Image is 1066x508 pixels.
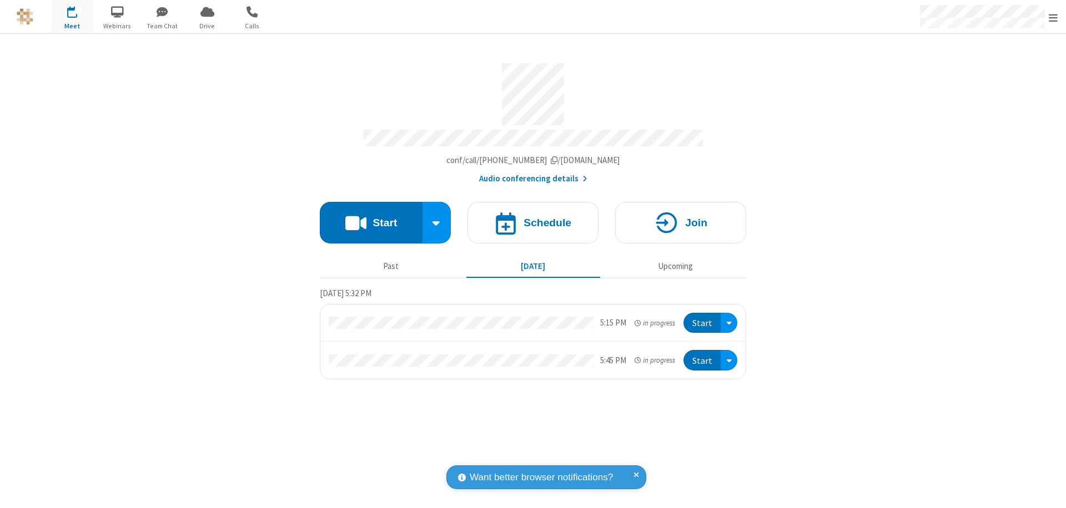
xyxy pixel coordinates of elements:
[1038,479,1058,500] iframe: Chat
[423,202,451,243] div: Start conference options
[446,154,620,167] button: Copy my meeting room linkCopy my meeting room link
[683,350,721,370] button: Start
[75,6,82,14] div: 2
[142,21,183,31] span: Team Chat
[524,217,571,228] h4: Schedule
[466,256,600,277] button: [DATE]
[635,318,675,328] em: in progress
[17,8,33,25] img: QA Selenium DO NOT DELETE OR CHANGE
[187,21,228,31] span: Drive
[635,355,675,365] em: in progress
[467,202,599,243] button: Schedule
[685,217,707,228] h4: Join
[479,172,587,185] button: Audio conferencing details
[320,288,371,298] span: [DATE] 5:32 PM
[721,350,737,370] div: Open menu
[324,256,458,277] button: Past
[52,21,93,31] span: Meet
[97,21,138,31] span: Webinars
[232,21,273,31] span: Calls
[609,256,742,277] button: Upcoming
[683,313,721,333] button: Start
[600,354,626,367] div: 5:45 PM
[615,202,746,243] button: Join
[320,287,746,379] section: Today's Meetings
[320,202,423,243] button: Start
[470,470,613,485] span: Want better browser notifications?
[446,155,620,165] span: Copy my meeting room link
[373,217,397,228] h4: Start
[600,317,626,329] div: 5:15 PM
[320,55,746,185] section: Account details
[721,313,737,333] div: Open menu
